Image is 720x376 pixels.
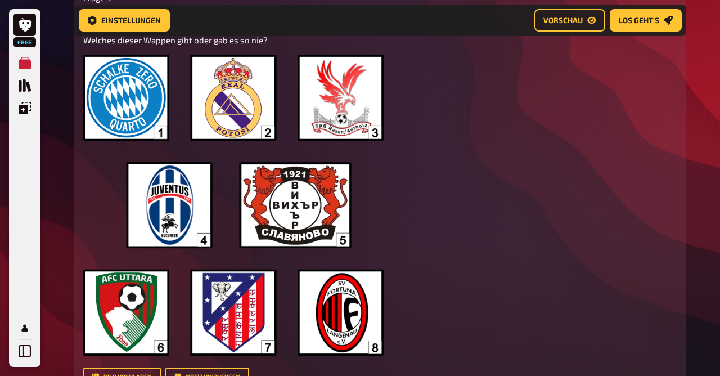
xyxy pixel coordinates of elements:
[534,9,605,32] a: Vorschau
[13,74,36,97] a: Quiz Sammlung
[610,9,682,32] a: Los geht's
[13,52,36,74] a: Meine Quizze
[543,16,583,24] span: Vorschau
[101,16,161,24] span: Einstellungen
[83,35,268,45] span: Welches dieser Wappen gibt oder gab es so nie?
[83,55,384,355] img: 123
[13,317,36,339] a: Mein Konto
[13,97,36,119] a: Einblendungen
[15,39,35,46] span: Free
[619,16,659,24] span: Los geht's
[79,9,170,32] a: Einstellungen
